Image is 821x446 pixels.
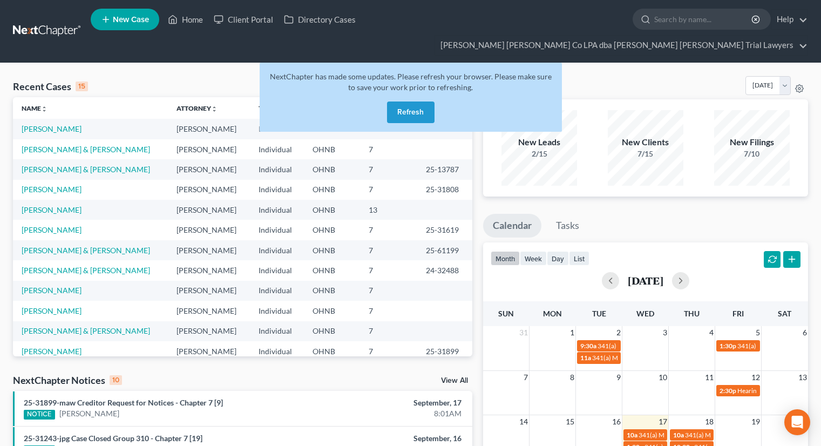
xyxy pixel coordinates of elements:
[417,341,472,361] td: 25-31899
[704,371,715,384] span: 11
[304,159,360,179] td: OHNB
[435,36,808,55] a: [PERSON_NAME] [PERSON_NAME] Co LPA dba [PERSON_NAME] [PERSON_NAME] Trial Lawyers
[417,240,472,260] td: 25-61199
[250,180,304,200] td: Individual
[250,220,304,240] td: Individual
[636,309,654,318] span: Wed
[76,82,88,91] div: 15
[304,200,360,220] td: OHNB
[250,260,304,280] td: Individual
[24,410,55,420] div: NOTICE
[360,200,417,220] td: 13
[704,415,715,428] span: 18
[168,159,250,179] td: [PERSON_NAME]
[565,415,575,428] span: 15
[208,10,279,29] a: Client Portal
[259,104,281,112] a: Typeunfold_more
[417,260,472,280] td: 24-32488
[250,200,304,220] td: Individual
[543,309,562,318] span: Mon
[323,433,462,444] div: September, 16
[270,72,552,92] span: NextChapter has made some updates. Please refresh your browser. Please make sure to save your wor...
[518,326,529,339] span: 31
[654,9,753,29] input: Search by name...
[684,309,700,318] span: Thu
[168,180,250,200] td: [PERSON_NAME]
[113,16,149,24] span: New Case
[168,240,250,260] td: [PERSON_NAME]
[750,371,761,384] span: 12
[22,306,82,315] a: [PERSON_NAME]
[360,180,417,200] td: 7
[546,214,589,238] a: Tasks
[168,119,250,139] td: [PERSON_NAME]
[22,225,82,234] a: [PERSON_NAME]
[608,148,683,159] div: 7/15
[784,409,810,435] div: Open Intercom Messenger
[279,10,361,29] a: Directory Cases
[22,185,82,194] a: [PERSON_NAME]
[569,371,575,384] span: 8
[250,321,304,341] td: Individual
[483,214,541,238] a: Calendar
[615,326,622,339] span: 2
[22,205,82,214] a: [PERSON_NAME]
[304,260,360,280] td: OHNB
[417,159,472,179] td: 25-13787
[417,180,472,200] td: 25-31808
[110,375,122,385] div: 10
[168,321,250,341] td: [PERSON_NAME]
[547,251,569,266] button: day
[673,431,684,439] span: 10a
[720,342,736,350] span: 1:30p
[250,240,304,260] td: Individual
[732,309,744,318] span: Fri
[304,281,360,301] td: OHNB
[162,10,208,29] a: Home
[323,408,462,419] div: 8:01AM
[360,220,417,240] td: 7
[22,266,150,275] a: [PERSON_NAME] & [PERSON_NAME]
[360,139,417,159] td: 7
[580,342,596,350] span: 9:30a
[13,374,122,387] div: NextChapter Notices
[491,251,520,266] button: month
[360,240,417,260] td: 7
[797,371,808,384] span: 13
[778,309,791,318] span: Sat
[304,220,360,240] td: OHNB
[250,301,304,321] td: Individual
[360,281,417,301] td: 7
[441,377,468,384] a: View All
[22,326,150,335] a: [PERSON_NAME] & [PERSON_NAME]
[168,260,250,280] td: [PERSON_NAME]
[417,220,472,240] td: 25-31619
[41,106,48,112] i: unfold_more
[304,301,360,321] td: OHNB
[569,251,589,266] button: list
[657,371,668,384] span: 10
[523,371,529,384] span: 7
[592,354,789,362] span: 341(a) Meeting of Creditors for [PERSON_NAME] & [PERSON_NAME]
[168,301,250,321] td: [PERSON_NAME]
[771,10,808,29] a: Help
[168,341,250,361] td: [PERSON_NAME]
[168,139,250,159] td: [PERSON_NAME]
[750,415,761,428] span: 19
[360,301,417,321] td: 7
[639,431,778,439] span: 341(a) Meeting of Creditors for [PERSON_NAME]
[598,342,737,350] span: 341(a) Meeting of Creditors for [PERSON_NAME]
[518,415,529,428] span: 14
[657,415,668,428] span: 17
[177,104,218,112] a: Attorneyunfold_more
[22,286,82,295] a: [PERSON_NAME]
[22,246,150,255] a: [PERSON_NAME] & [PERSON_NAME]
[250,119,304,139] td: Individual
[628,275,663,286] h2: [DATE]
[168,220,250,240] td: [PERSON_NAME]
[360,260,417,280] td: 7
[22,165,150,174] a: [PERSON_NAME] & [PERSON_NAME]
[323,397,462,408] div: September, 17
[387,102,435,123] button: Refresh
[501,148,577,159] div: 2/15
